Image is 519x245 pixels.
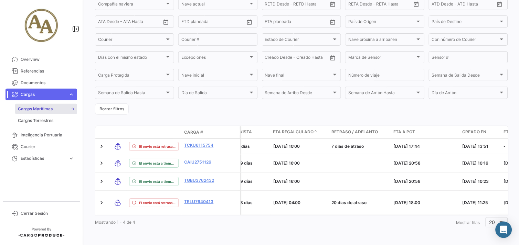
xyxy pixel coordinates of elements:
span: Llegada prevista [211,129,252,135]
span: Semana de Arribo Hasta [348,91,415,96]
input: Hasta [199,20,229,25]
input: Desde [265,20,277,25]
span: [DATE] 16:00 [273,179,300,184]
span: 20 [489,219,495,225]
span: País de Destino [432,20,499,25]
span: expand_more [68,155,74,162]
input: Creado Desde [265,56,293,61]
span: Courier [21,144,74,150]
input: Desde [348,2,361,7]
span: País de Origen [348,20,415,25]
div: [DATE] 10:16 [463,160,498,166]
datatable-header-cell: Creado en [460,126,501,138]
button: Open calendar [328,17,338,27]
button: Open calendar [161,17,171,27]
span: [DATE] 16:00 [273,160,300,166]
span: Excepciones [181,56,248,61]
a: Referencias [6,65,77,77]
span: ETA Recalculado [273,129,314,135]
div: [DATE] 13:51 [463,143,498,149]
span: - [504,144,506,149]
datatable-header-cell: Modo de Transporte [109,130,126,135]
span: [DATE] 17:44 [394,144,420,149]
span: Marca de Sensor [348,56,415,61]
div: [DATE] 10:23 [463,178,498,185]
datatable-header-cell: Póliza [223,130,240,135]
datatable-header-cell: Carga # [181,126,223,138]
span: 20 dias de atraso [332,200,367,205]
span: 7 dias de atraso [332,144,364,149]
span: Carga Protegida [98,74,165,79]
a: Expand/Collapse Row [98,160,105,167]
span: Courier [98,38,165,43]
span: El envío está retrasado. [139,144,176,149]
a: Expand/Collapse Row [98,199,105,206]
a: Inteligencia Portuaria [6,129,77,141]
span: ETA a POT [394,129,415,135]
span: Compañía naviera [98,2,165,7]
datatable-header-cell: Retraso / Adelanto [329,126,391,138]
input: ATD Desde [432,2,454,7]
a: Documentos [6,77,77,89]
span: Días con el mismo estado [98,56,165,61]
input: Creado Hasta [297,56,327,61]
span: Cerrar Sesión [21,210,74,216]
div: [DATE] 11:25 [463,200,498,206]
span: [DATE] 20:58 [394,160,421,166]
span: El envío está retrasado. [139,200,176,205]
a: Overview [6,54,77,65]
input: Hasta [282,2,312,7]
button: Open calendar [328,53,338,63]
span: Carga # [184,129,203,135]
a: Expand/Collapse Row [98,143,105,150]
button: Open calendar [244,17,255,27]
span: expand_more [68,91,74,98]
span: Día de Salida [181,91,248,96]
span: [DATE] 04:00 [273,200,301,205]
input: Hasta [366,2,395,7]
a: Courier [6,141,77,153]
span: Con número de Courier [432,38,499,43]
datatable-header-cell: ETA Recalculado [271,126,329,138]
span: Creado en [463,129,487,135]
a: TRLU7640413 [184,199,220,205]
datatable-header-cell: ETA a POT [391,126,460,138]
span: Cargas Terrestres [18,118,53,124]
span: Referencias [21,68,74,74]
span: Día de Arribo [432,91,499,96]
input: ATA Hasta [124,20,154,25]
a: Cargas Marítimas [15,104,77,114]
span: [DATE] 20:58 [394,179,421,184]
span: Inteligencia Portuaria [21,132,74,138]
input: ATD Hasta [458,2,488,7]
a: Expand/Collapse Row [98,178,105,185]
div: Abrir Intercom Messenger [496,222,512,238]
a: Cargas Terrestres [15,115,77,126]
a: TGBU3762432 [184,177,220,183]
span: Semana de Salida Hasta [98,91,165,96]
span: Overview [21,56,74,63]
span: Semana de Salida Desde [432,74,499,79]
span: Nave actual [181,2,248,7]
a: CAIU2751126 [184,159,220,165]
span: [DATE] 18:00 [394,200,421,205]
span: Nave inicial [181,74,248,79]
input: Desde [265,2,277,7]
span: Cargas Marítimas [18,106,53,112]
span: El envío está a tiempo. [139,179,176,184]
img: 852fc388-10ad-47fd-b232-e98225ca49a8.jpg [24,8,59,43]
span: Semana de Arribo Desde [265,91,332,96]
input: Desde [181,20,194,25]
span: Mostrando 1 - 4 de 4 [95,220,135,225]
datatable-header-cell: Estado de Envio [126,130,181,135]
span: [DATE] 10:00 [273,144,300,149]
span: Nave próxima a arribar en [348,38,415,43]
input: ATA Desde [98,20,119,25]
button: Borrar filtros [95,103,129,115]
span: Mostrar filas [456,220,480,225]
span: Nave final [265,74,332,79]
span: El envío está a tiempo. [139,160,176,166]
input: Hasta [282,20,312,25]
a: TCKU6115754 [184,142,220,148]
span: Cargas [21,91,65,98]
